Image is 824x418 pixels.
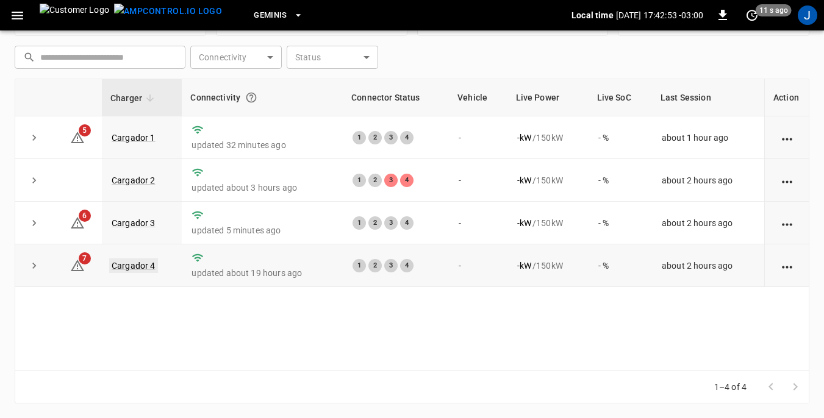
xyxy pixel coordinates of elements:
td: - % [589,116,652,159]
p: 1–4 of 4 [714,381,747,393]
div: 2 [368,174,382,187]
button: Connection between the charger and our software. [240,87,262,108]
p: Local time [571,9,614,21]
div: 4 [400,259,414,272]
div: 1 [353,174,366,187]
a: 6 [70,218,85,227]
a: Cargador 1 [112,133,156,143]
td: - % [589,159,652,202]
div: 2 [368,216,382,230]
a: Cargador 3 [112,218,156,228]
th: Vehicle [449,79,507,116]
div: 3 [384,216,398,230]
p: updated about 3 hours ago [192,182,333,194]
p: updated 5 minutes ago [192,224,333,236]
div: Connectivity [190,87,334,108]
a: Cargador 2 [112,175,156,185]
div: 3 [384,259,398,272]
p: updated 32 minutes ago [192,139,333,151]
div: action cell options [779,217,795,229]
button: expand row [25,129,43,147]
div: 4 [400,131,414,144]
span: 5 [79,124,91,136]
div: / 150 kW [517,174,579,186]
span: 11 s ago [756,4,792,16]
div: 3 [384,131,398,144]
div: 1 [353,216,366,230]
td: about 2 hours ago [652,244,764,287]
td: - [449,244,507,287]
p: - kW [517,174,531,186]
td: - % [589,202,652,244]
p: - kW [517,260,531,272]
div: 4 [400,174,414,187]
button: expand row [25,171,43,190]
td: - % [589,244,652,287]
div: profile-icon [798,5,817,25]
span: 6 [79,210,91,222]
th: Last Session [652,79,764,116]
a: 7 [70,260,85,270]
p: - kW [517,132,531,144]
img: ampcontrol.io logo [114,4,222,19]
td: about 1 hour ago [652,116,764,159]
div: / 150 kW [517,132,579,144]
div: 1 [353,131,366,144]
td: about 2 hours ago [652,202,764,244]
th: Connector Status [343,79,449,116]
button: expand row [25,257,43,275]
span: 7 [79,252,91,264]
p: updated about 19 hours ago [192,267,333,279]
div: 1 [353,259,366,272]
p: - kW [517,217,531,229]
div: 4 [400,216,414,230]
button: set refresh interval [742,5,762,25]
button: expand row [25,214,43,232]
th: Live Power [507,79,589,116]
div: action cell options [779,260,795,272]
span: Charger [110,91,158,105]
img: Customer Logo [40,4,109,27]
a: 5 [70,132,85,141]
p: [DATE] 17:42:53 -03:00 [616,9,703,21]
div: action cell options [779,174,795,186]
td: - [449,159,507,202]
div: 2 [368,131,382,144]
a: Cargador 4 [109,258,158,273]
th: Action [764,79,809,116]
td: about 2 hours ago [652,159,764,202]
div: 2 [368,259,382,272]
div: 3 [384,174,398,187]
td: - [449,202,507,244]
td: - [449,116,507,159]
div: / 150 kW [517,217,579,229]
span: Geminis [254,9,287,23]
th: Live SoC [589,79,652,116]
button: Geminis [249,4,308,27]
div: / 150 kW [517,260,579,272]
div: action cell options [779,132,795,144]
